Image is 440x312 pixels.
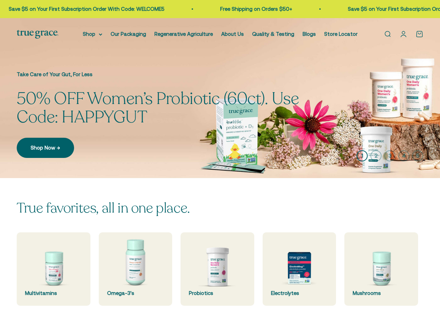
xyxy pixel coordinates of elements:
[353,289,410,297] div: Mushrooms
[17,70,323,79] p: Take Care of Your Gut, For Less
[17,232,90,306] a: Multivitamins
[303,31,316,37] a: Blogs
[17,138,74,158] a: Shop Now →
[357,150,368,161] button: 1
[324,31,358,37] a: Store Locator
[263,232,336,306] a: Electrolytes
[111,31,146,37] a: Our Packaging
[17,199,190,217] split-lines: True favorites, all in one place.
[107,289,164,297] div: Omega-3's
[17,87,299,128] split-lines: 50% OFF Women’s Probiotic (60ct). Use Code: HAPPYGUT
[398,150,409,161] button: 4
[252,31,294,37] a: Quality & Testing
[271,289,328,297] div: Electrolytes
[384,150,395,161] button: 3
[83,30,102,38] summary: Shop
[221,31,244,37] a: About Us
[370,150,382,161] button: 2
[25,289,82,297] div: Multivitamins
[181,232,254,306] a: Probiotics
[207,6,279,12] a: Free Shipping on Orders $50+
[99,232,173,306] a: Omega-3's
[412,150,423,161] button: 5
[344,232,418,306] a: Mushrooms
[189,289,246,297] div: Probiotics
[154,31,213,37] a: Regenerative Agriculture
